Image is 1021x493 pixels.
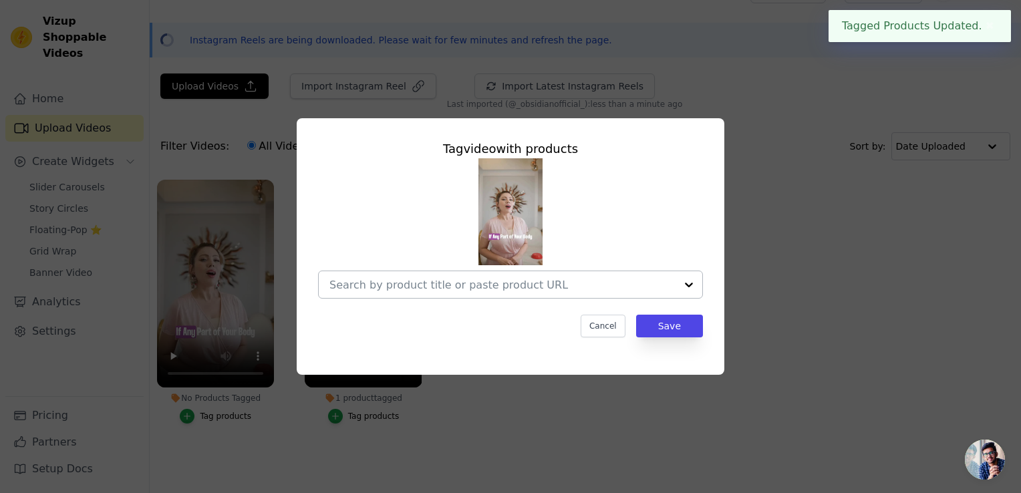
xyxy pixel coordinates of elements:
[329,279,676,291] input: Search by product title or paste product URL
[636,315,703,337] button: Save
[318,140,703,158] div: Tag video with products
[581,315,625,337] button: Cancel
[982,18,998,34] button: Close
[478,158,543,265] img: reel-preview-urptz4-km.myshopify.com-3730297875038694372_76779839554.jpeg
[829,10,1011,42] div: Tagged Products Updated.
[965,440,1005,480] div: Open chat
